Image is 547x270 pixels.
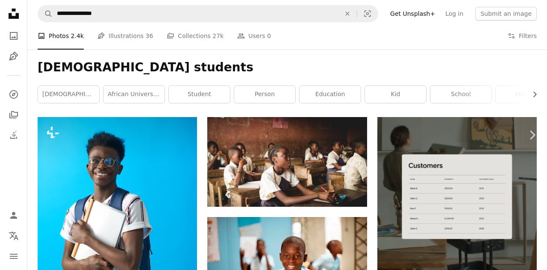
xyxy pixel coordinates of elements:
[267,31,271,41] span: 0
[38,5,378,22] form: Find visuals sitewide
[103,86,165,103] a: african university students
[300,86,361,103] a: education
[5,207,22,224] a: Log in / Sign up
[440,7,468,21] a: Log in
[146,31,153,41] span: 36
[38,232,197,240] a: Waist up portrait of Aframerican young guy wearing striped t-shirt and holding files. Isolated on...
[5,86,22,103] a: Explore
[169,86,230,103] a: student
[234,86,295,103] a: person
[365,86,426,103] a: kid
[38,6,53,22] button: Search Unsplash
[475,7,537,21] button: Submit an image
[5,48,22,65] a: Illustrations
[212,31,224,41] span: 27k
[167,22,224,50] a: Collections 27k
[357,6,378,22] button: Visual search
[5,27,22,44] a: Photos
[38,60,537,75] h1: [DEMOGRAPHIC_DATA] students
[508,22,537,50] button: Filters
[338,6,357,22] button: Clear
[207,117,367,207] img: children sitting on chairs inside classroom
[97,22,153,50] a: Illustrations 36
[527,86,537,103] button: scroll list to the right
[385,7,440,21] a: Get Unsplash+
[5,227,22,244] button: Language
[207,158,367,165] a: children sitting on chairs inside classroom
[5,248,22,265] button: Menu
[430,86,491,103] a: school
[517,94,547,176] a: Next
[237,22,271,50] a: Users 0
[38,86,99,103] a: [DEMOGRAPHIC_DATA] student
